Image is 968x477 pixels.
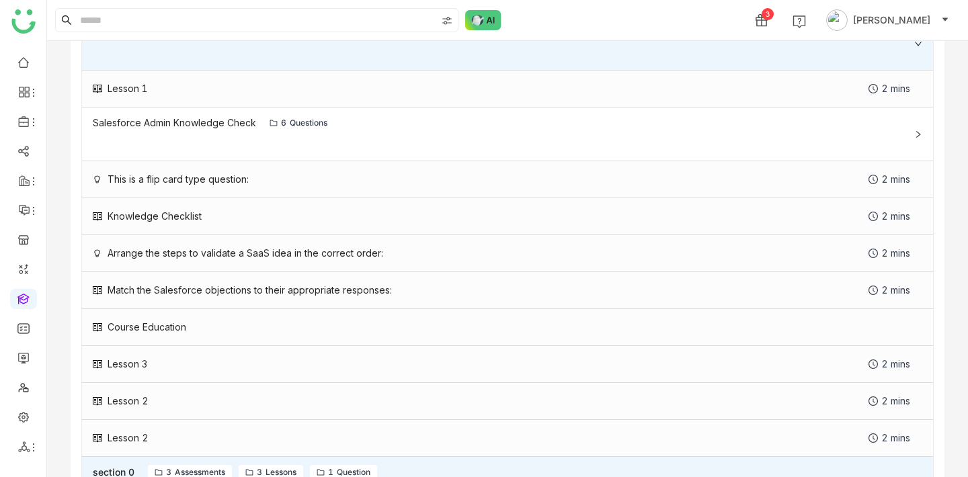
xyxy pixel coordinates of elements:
div: Lesson 2 [108,431,149,445]
div: This is a flip card type question: [108,172,249,187]
div: Lesson 3 [108,357,147,372]
img: search-type.svg [442,15,452,26]
img: lesson.svg [93,396,102,406]
img: help.svg [793,15,806,28]
div: 6 [281,117,286,130]
img: lesson.svg [93,359,102,369]
img: knowledge_check.svg [93,249,102,258]
div: Lesson 2 [108,394,149,408]
img: lesson.svg [93,84,102,93]
img: ask-buddy-normal.svg [465,10,501,30]
div: 2 mins [881,283,910,298]
div: 2 mins [881,246,910,261]
div: 2 mins [881,394,910,408]
img: knowledge_check.svg [93,175,102,184]
div: 2 mins [881,431,910,445]
button: [PERSON_NAME] [823,9,952,31]
div: Course Education [108,320,186,335]
div: 2 mins [881,209,910,224]
div: Match the Salesforce objections to their appropriate responses: [108,283,392,298]
img: logo [11,9,36,34]
div: 3 [762,8,774,20]
span: [PERSON_NAME] [853,13,930,28]
img: lesson.svg [93,322,102,332]
img: lesson.svg [93,212,102,221]
div: Knowledge Checklist [108,209,202,224]
div: 2 mins [881,81,910,96]
img: avatar [826,9,848,31]
div: Salesforce Admin Knowledge Check [93,116,256,131]
div: 2 mins [881,172,910,187]
div: Arrange the steps to validate a SaaS idea in the correct order: [108,246,383,261]
img: lesson.svg [93,286,102,295]
div: Lesson 1 [108,81,148,96]
div: 2 mins [881,357,910,372]
div: Questions [290,117,327,130]
img: lesson.svg [93,433,102,443]
div: Salesforce Admin Knowledge Check6Questions [82,107,933,161]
